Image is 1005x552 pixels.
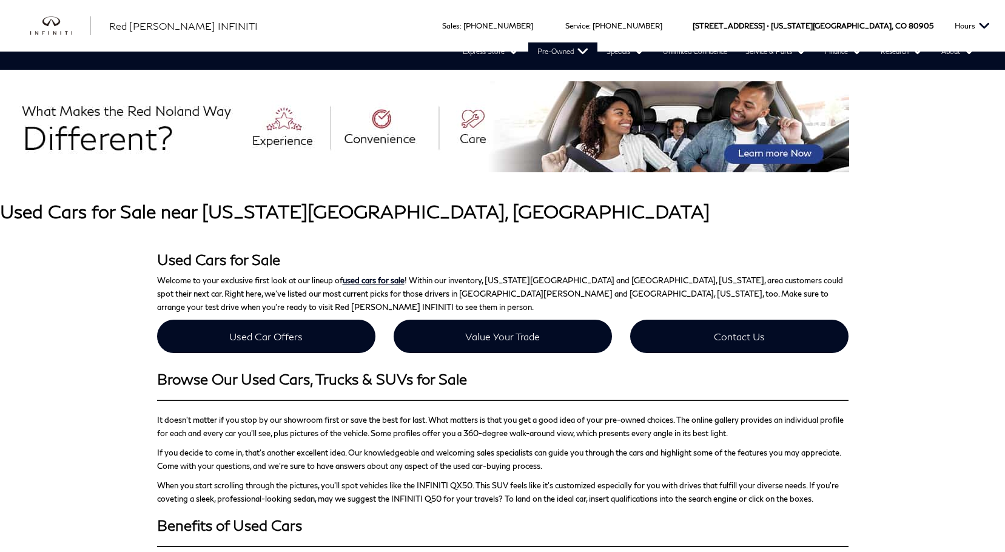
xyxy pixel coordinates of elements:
strong: Used Cars for Sale [157,251,280,268]
a: infiniti [30,16,91,36]
p: If you decide to come in, that’s another excellent idea. Our knowledgeable and welcoming sales sp... [157,446,849,473]
a: Red [PERSON_NAME] INFINITI [109,19,258,33]
a: used cars for sale [343,275,405,285]
a: Finance [816,42,872,61]
a: About [932,42,984,61]
a: Research [872,42,932,61]
a: Specials [597,42,654,61]
span: : [589,21,591,30]
nav: Main Navigation [33,42,984,79]
span: Sales [442,21,460,30]
a: [STREET_ADDRESS] • [US_STATE][GEOGRAPHIC_DATA], CO 80905 [693,21,933,30]
img: INFINITI [30,16,91,36]
p: It doesn’t matter if you stop by our showroom first or save the best for last. What matters is th... [157,413,849,440]
p: Welcome to your exclusive first look at our lineup of ! Within our inventory, [US_STATE][GEOGRAPH... [157,274,849,314]
a: Value Your Trade [394,320,612,353]
a: [PHONE_NUMBER] [593,21,662,30]
a: Service & Parts [736,42,816,61]
strong: Browse Our Used Cars, Trucks & SUVs for Sale [157,370,467,388]
a: Unlimited Confidence [654,42,736,61]
span: : [460,21,462,30]
strong: Benefits of Used Cars [157,516,302,534]
span: Service [565,21,589,30]
a: [PHONE_NUMBER] [463,21,533,30]
a: Used Car Offers [157,320,375,353]
p: When you start scrolling through the pictures, you’ll spot vehicles like the INFINITI QX50. This ... [157,479,849,505]
a: Contact Us [630,320,849,353]
a: Pre-Owned [528,42,597,61]
span: Red [PERSON_NAME] INFINITI [109,20,258,32]
a: Express Store [454,42,528,61]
